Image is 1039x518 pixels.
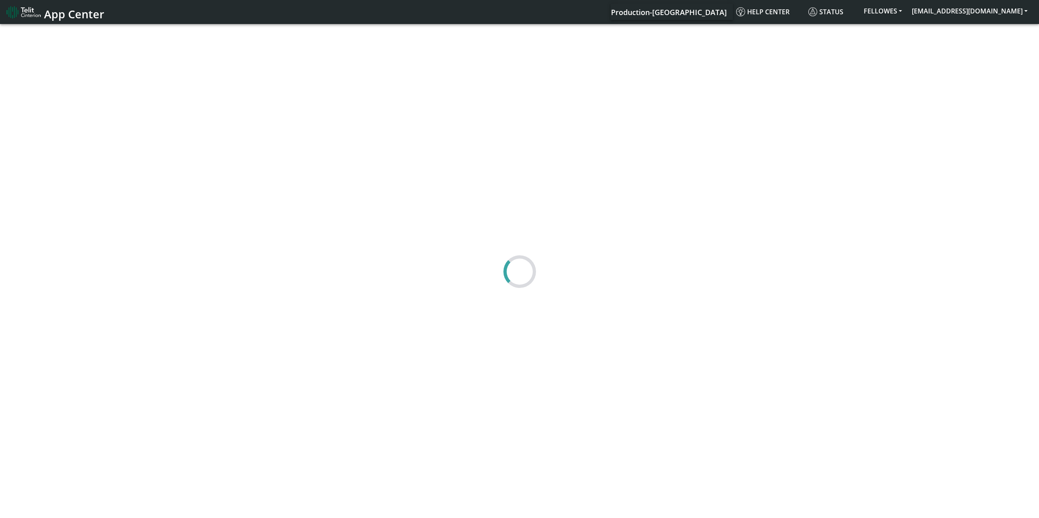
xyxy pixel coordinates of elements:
[808,7,817,16] img: status.svg
[736,7,790,16] span: Help center
[808,7,843,16] span: Status
[7,6,41,19] img: logo-telit-cinterion-gw-new.png
[7,3,103,21] a: App Center
[733,4,805,20] a: Help center
[805,4,859,20] a: Status
[44,7,104,22] span: App Center
[859,4,907,18] button: FELLOWES
[907,4,1032,18] button: [EMAIL_ADDRESS][DOMAIN_NAME]
[611,4,726,20] a: Your current platform instance
[736,7,745,16] img: knowledge.svg
[611,7,727,17] span: Production-[GEOGRAPHIC_DATA]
